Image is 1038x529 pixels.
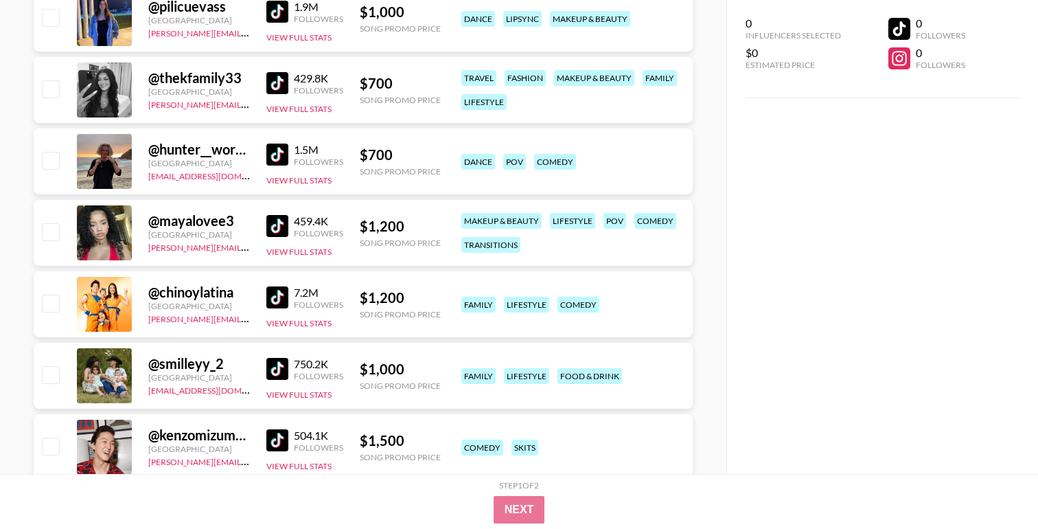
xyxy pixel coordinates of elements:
[461,154,495,170] div: dance
[266,318,332,328] button: View Full Stats
[148,141,250,158] div: @ hunter__workman
[266,1,288,23] img: TikTok
[148,427,250,444] div: @ kenzomizumoto
[557,368,622,384] div: food & drink
[746,60,841,70] div: Estimated Price
[266,175,332,185] button: View Full Stats
[499,480,539,491] div: Step 1 of 2
[148,355,250,372] div: @ smilleyy_2
[266,461,332,471] button: View Full Stats
[504,368,549,384] div: lifestyle
[148,311,351,324] a: [PERSON_NAME][EMAIL_ADDRESS][DOMAIN_NAME]
[360,361,441,378] div: $ 1,000
[294,371,343,381] div: Followers
[294,357,343,371] div: 750.2K
[503,11,542,27] div: lipsync
[550,11,630,27] div: makeup & beauty
[148,25,351,38] a: [PERSON_NAME][EMAIL_ADDRESS][DOMAIN_NAME]
[148,240,351,253] a: [PERSON_NAME][EMAIL_ADDRESS][DOMAIN_NAME]
[360,289,441,306] div: $ 1,200
[916,60,965,70] div: Followers
[360,95,441,105] div: Song Promo Price
[266,72,288,94] img: TikTok
[266,104,332,114] button: View Full Stats
[534,154,576,170] div: comedy
[505,70,546,86] div: fashion
[148,15,250,25] div: [GEOGRAPHIC_DATA]
[148,454,417,467] a: [PERSON_NAME][EMAIL_ADDRESS][PERSON_NAME][DOMAIN_NAME]
[294,228,343,238] div: Followers
[266,215,288,237] img: TikTok
[360,309,441,319] div: Song Promo Price
[294,71,343,85] div: 429.8K
[148,158,250,168] div: [GEOGRAPHIC_DATA]
[266,358,288,380] img: TikTok
[266,390,332,400] button: View Full Stats
[550,213,595,229] div: lifestyle
[494,496,545,524] button: Next
[360,452,441,462] div: Song Promo Price
[461,297,496,313] div: family
[461,368,496,384] div: family
[461,11,495,27] div: dance
[294,286,343,300] div: 7.2M
[969,460,1022,513] iframe: Drift Widget Chat Controller
[148,97,351,110] a: [PERSON_NAME][EMAIL_ADDRESS][DOMAIN_NAME]
[266,286,288,308] img: TikTok
[461,70,496,86] div: travel
[294,143,343,157] div: 1.5M
[634,213,676,229] div: comedy
[148,229,250,240] div: [GEOGRAPHIC_DATA]
[360,381,441,391] div: Song Promo Price
[557,297,599,313] div: comedy
[148,444,250,454] div: [GEOGRAPHIC_DATA]
[746,16,841,30] div: 0
[503,154,526,170] div: pov
[916,30,965,41] div: Followers
[603,213,626,229] div: pov
[148,212,250,229] div: @ mayalovee3
[504,297,549,313] div: lifestyle
[360,432,441,449] div: $ 1,500
[294,214,343,228] div: 459.4K
[360,146,441,164] div: $ 700
[360,166,441,177] div: Song Promo Price
[554,70,634,86] div: makeup & beauty
[266,429,288,451] img: TikTok
[916,46,965,60] div: 0
[148,168,286,181] a: [EMAIL_ADDRESS][DOMAIN_NAME]
[294,85,343,95] div: Followers
[148,69,250,87] div: @ thekfamily33
[294,300,343,310] div: Followers
[746,30,841,41] div: Influencers Selected
[360,23,441,34] div: Song Promo Price
[148,383,286,396] a: [EMAIL_ADDRESS][DOMAIN_NAME]
[266,144,288,166] img: TikTok
[148,301,250,311] div: [GEOGRAPHIC_DATA]
[148,284,250,301] div: @ chinoylatina
[266,247,332,257] button: View Full Stats
[461,213,542,229] div: makeup & beauty
[511,440,538,455] div: skits
[360,218,441,235] div: $ 1,200
[294,157,343,167] div: Followers
[294,14,343,24] div: Followers
[916,16,965,30] div: 0
[360,75,441,92] div: $ 700
[266,32,332,43] button: View Full Stats
[461,440,503,455] div: comedy
[643,70,677,86] div: family
[294,429,343,442] div: 504.1K
[360,238,441,248] div: Song Promo Price
[148,87,250,97] div: [GEOGRAPHIC_DATA]
[461,237,520,253] div: transitions
[360,3,441,21] div: $ 1,000
[746,46,841,60] div: $0
[461,94,507,110] div: lifestyle
[148,372,250,383] div: [GEOGRAPHIC_DATA]
[294,442,343,453] div: Followers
